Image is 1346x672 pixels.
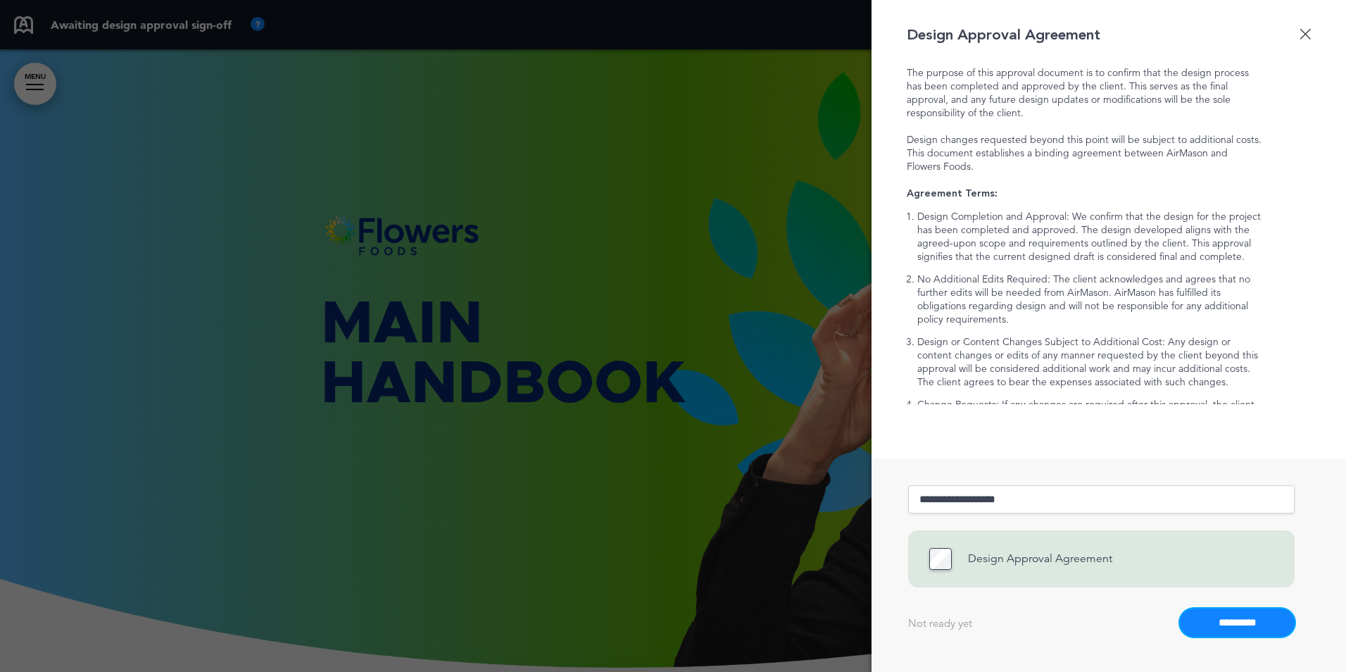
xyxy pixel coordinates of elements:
[917,273,1262,326] li: No Additional Edits Required: The client acknowledges and agrees that no further edits will be ne...
[907,187,1262,200] p: Agreement Terms:
[917,398,1262,465] li: Change Requests: If any changes are required after this approval, the client must submit a separa...
[907,25,1262,45] div: Design Approval Agreement
[968,552,1112,566] span: Design Approval Agreement
[907,66,1262,173] p: The purpose of this approval document is to confirm that the design process has been completed an...
[917,210,1262,263] li: Design Completion and Approval: We confirm that the design for the project has been completed and...
[917,335,1262,389] li: Design or Content Changes Subject to Additional Cost: Any design or content changes or edits of a...
[1300,28,1311,39] div: Done
[908,616,972,630] div: Not ready yet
